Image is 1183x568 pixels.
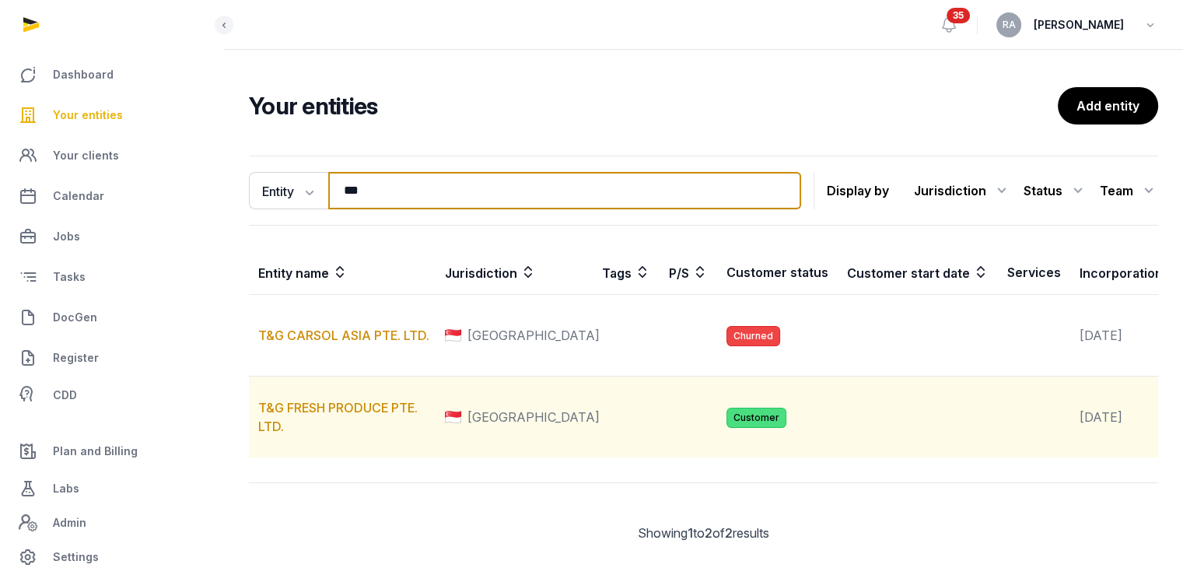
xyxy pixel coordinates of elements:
[467,326,600,345] span: [GEOGRAPHIC_DATA]
[53,227,80,246] span: Jobs
[726,326,780,346] span: Churned
[12,56,211,93] a: Dashboard
[726,408,786,428] span: Customer
[53,386,77,405] span: CDD
[705,525,712,541] span: 2
[996,12,1021,37] button: RA
[12,96,211,134] a: Your entities
[1024,178,1087,203] div: Status
[914,178,1011,203] div: Jurisdiction
[436,251,593,295] th: Jurisdiction
[12,299,211,336] a: DocGen
[998,251,1070,295] th: Services
[249,92,1058,120] h2: Your entities
[1034,16,1124,34] span: [PERSON_NAME]
[53,187,104,205] span: Calendar
[249,172,328,209] button: Entity
[12,433,211,470] a: Plan and Billing
[53,479,79,498] span: Labs
[12,258,211,296] a: Tasks
[593,251,660,295] th: Tags
[660,251,717,295] th: P/S
[53,146,119,165] span: Your clients
[688,525,693,541] span: 1
[827,178,889,203] p: Display by
[717,251,838,295] th: Customer status
[12,507,211,538] a: Admin
[12,218,211,255] a: Jobs
[1003,20,1016,30] span: RA
[53,349,99,367] span: Register
[12,339,211,377] a: Register
[1100,178,1158,203] div: Team
[12,380,211,411] a: CDD
[258,328,429,343] a: T&G CARSOL ASIA PTE. LTD.
[53,308,97,327] span: DocGen
[249,251,436,295] th: Entity name
[12,470,211,507] a: Labs
[1058,87,1158,124] a: Add entity
[53,65,114,84] span: Dashboard
[12,177,211,215] a: Calendar
[467,408,600,426] span: [GEOGRAPHIC_DATA]
[53,268,86,286] span: Tasks
[947,8,970,23] span: 35
[249,524,1158,542] div: Showing to of results
[53,442,138,461] span: Plan and Billing
[53,514,86,532] span: Admin
[53,548,99,566] span: Settings
[838,251,998,295] th: Customer start date
[53,106,123,124] span: Your entities
[258,400,418,434] a: T&G FRESH PRODUCE PTE. LTD.
[12,137,211,174] a: Your clients
[725,525,733,541] span: 2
